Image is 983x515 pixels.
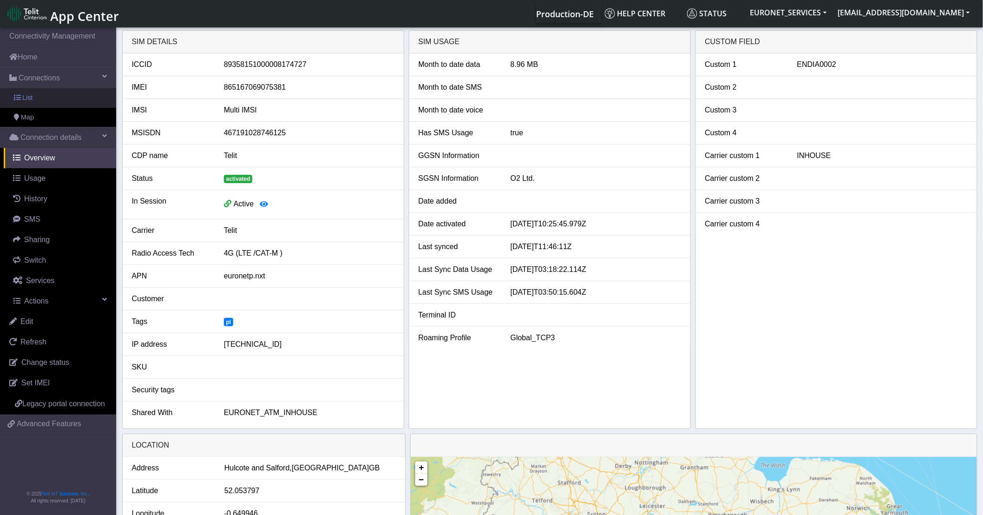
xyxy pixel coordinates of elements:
span: Active [234,200,254,208]
span: GB [369,462,380,474]
div: Telit [217,150,401,161]
div: ENDIA0002 [790,59,975,70]
div: Shared With [125,407,217,418]
div: GGSN Information [412,150,504,161]
a: History [4,189,116,209]
span: Hulcote and Salford, [224,462,292,474]
span: [GEOGRAPHIC_DATA] [292,462,369,474]
span: History [24,195,47,203]
div: MSISDN [125,127,217,139]
img: knowledge.svg [605,8,615,19]
div: Telit [217,225,401,236]
div: Custom 3 [698,105,790,116]
span: Production-DE [537,8,594,20]
span: Change status [21,358,69,366]
div: true [504,127,688,139]
a: Services [4,271,116,291]
a: SMS [4,209,116,230]
span: Advanced Features [17,418,81,429]
div: Global_TCP3 [504,332,688,343]
img: status.svg [687,8,697,19]
span: Status [687,8,727,19]
div: Latitude [125,485,217,496]
span: SMS [24,215,40,223]
a: Zoom out [415,474,427,486]
button: View session details [254,196,274,213]
a: Actions [4,291,116,311]
div: Customer [125,293,217,304]
div: Security tags [125,384,217,396]
span: Connections [19,73,60,84]
div: [DATE]T03:50:15.604Z [504,287,688,298]
div: 4G (LTE /CAT-M ) [217,248,401,259]
div: Last Sync SMS Usage [412,287,504,298]
div: Custom field [696,31,977,53]
div: [DATE]T11:46:11Z [504,241,688,252]
span: Sharing [24,236,50,244]
span: Map [21,112,34,123]
div: SGSN Information [412,173,504,184]
a: Help center [601,4,683,23]
a: Your current platform instance [536,4,594,23]
span: activated [224,175,253,183]
img: logo-telit-cinterion-gw-new.png [7,7,46,21]
div: Carrier custom 1 [698,150,790,161]
div: Carrier custom 3 [698,196,790,207]
div: SKU [125,362,217,373]
div: 467191028746125 [217,127,401,139]
div: [DATE]T03:18:22.114Z [504,264,688,275]
div: Address [125,462,217,474]
div: INHOUSE [790,150,975,161]
div: Last Sync Data Usage [412,264,504,275]
div: O2 Ltd. [504,173,688,184]
span: EURONET_ATM_INHOUSE [224,409,318,416]
span: Services [26,277,54,284]
div: 865167069075381 [217,82,401,93]
div: Custom 1 [698,59,790,70]
div: IMEI [125,82,217,93]
div: In Session [125,196,217,213]
button: [EMAIL_ADDRESS][DOMAIN_NAME] [832,4,976,21]
div: ICCID [125,59,217,70]
div: Carrier custom 4 [698,218,790,230]
div: CDP name [125,150,217,161]
span: Switch [24,256,46,264]
div: Last synced [412,241,504,252]
div: 52.053797 [217,485,403,496]
div: Carrier custom 2 [698,173,790,184]
span: Actions [24,297,48,305]
div: Month to date voice [412,105,504,116]
div: 89358151000008174727 [217,59,401,70]
div: LOCATION [123,434,405,457]
div: Custom 2 [698,82,790,93]
span: Help center [605,8,666,19]
button: EURONET_SERVICES [745,4,832,21]
span: Overview [24,154,55,162]
div: Custom 4 [698,127,790,139]
div: SIM details [123,31,404,53]
span: Set IMEI [21,379,50,387]
div: Terminal ID [412,310,504,321]
div: Roaming Profile [412,332,504,343]
div: Month to date SMS [412,82,504,93]
a: Zoom in [415,462,427,474]
a: Telit IoT Solutions, Inc. [42,491,88,496]
div: [TECHNICAL_ID] [217,339,401,350]
div: Multi IMSI [217,105,401,116]
div: [DATE]T10:25:45.979Z [504,218,688,230]
div: Date added [412,196,504,207]
div: SIM usage [409,31,690,53]
div: 8.96 MB [504,59,688,70]
div: IP address [125,339,217,350]
span: pl [224,318,233,326]
span: Legacy portal connection [22,400,105,408]
div: Carrier [125,225,217,236]
a: Sharing [4,230,116,250]
span: Connection details [20,132,82,143]
span: Refresh [20,338,46,346]
div: Radio Access Tech [125,248,217,259]
a: Status [683,4,745,23]
a: App Center [7,4,118,24]
span: Usage [24,174,46,182]
span: List [22,93,33,103]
